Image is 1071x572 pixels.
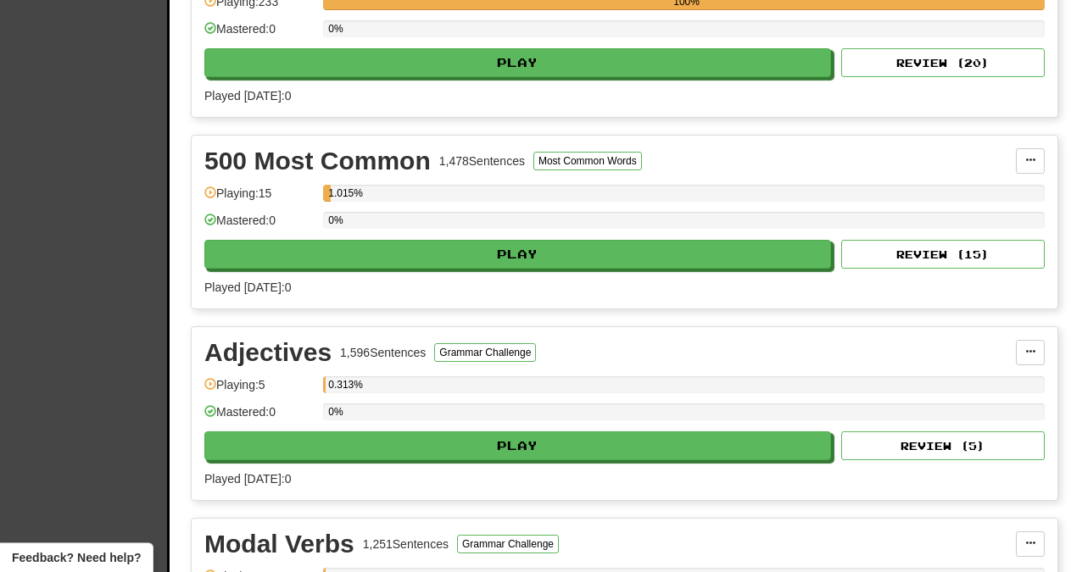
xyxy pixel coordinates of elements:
[841,240,1045,269] button: Review (15)
[434,343,536,362] button: Grammar Challenge
[457,535,559,553] button: Grammar Challenge
[204,48,831,77] button: Play
[204,376,315,404] div: Playing: 5
[204,89,291,103] span: Played [DATE]: 0
[204,472,291,486] span: Played [DATE]: 0
[204,531,354,557] div: Modal Verbs
[204,403,315,431] div: Mastered: 0
[204,240,831,269] button: Play
[841,431,1045,460] button: Review (5)
[340,344,426,361] div: 1,596 Sentences
[204,280,291,294] span: Played [DATE]: 0
[204,431,831,460] button: Play
[204,148,431,174] div: 500 Most Common
[533,152,642,170] button: Most Common Words
[204,340,332,365] div: Adjectives
[12,549,141,566] span: Open feedback widget
[841,48,1045,77] button: Review (20)
[204,20,315,48] div: Mastered: 0
[204,212,315,240] div: Mastered: 0
[363,536,449,553] div: 1,251 Sentences
[439,153,525,169] div: 1,478 Sentences
[328,185,330,202] div: 1.015%
[204,185,315,213] div: Playing: 15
